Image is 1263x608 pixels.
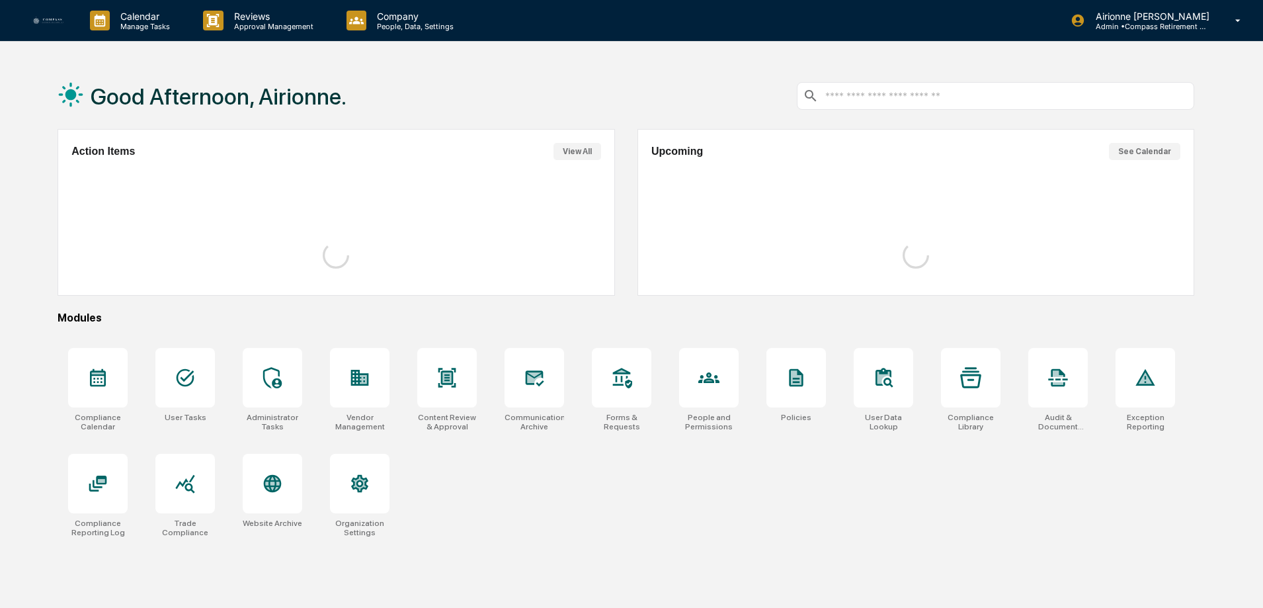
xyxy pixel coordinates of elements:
[110,11,177,22] p: Calendar
[1109,143,1180,160] button: See Calendar
[71,146,135,157] h2: Action Items
[224,11,320,22] p: Reviews
[366,22,460,31] p: People, Data, Settings
[91,83,346,110] h1: Good Afternoon, Airionne.
[651,146,703,157] h2: Upcoming
[155,519,215,537] div: Trade Compliance
[854,413,913,431] div: User Data Lookup
[679,413,739,431] div: People and Permissions
[1116,413,1175,431] div: Exception Reporting
[243,413,302,431] div: Administrator Tasks
[330,519,389,537] div: Organization Settings
[366,11,460,22] p: Company
[32,17,63,24] img: logo
[58,312,1194,324] div: Modules
[592,413,651,431] div: Forms & Requests
[330,413,389,431] div: Vendor Management
[417,413,477,431] div: Content Review & Approval
[1028,413,1088,431] div: Audit & Document Logs
[224,22,320,31] p: Approval Management
[553,143,601,160] button: View All
[243,519,302,528] div: Website Archive
[68,519,128,537] div: Compliance Reporting Log
[165,413,206,422] div: User Tasks
[1085,11,1216,22] p: Airionne [PERSON_NAME]
[941,413,1000,431] div: Compliance Library
[1085,22,1208,31] p: Admin • Compass Retirement Solutions
[781,413,811,422] div: Policies
[110,22,177,31] p: Manage Tasks
[505,413,564,431] div: Communications Archive
[68,413,128,431] div: Compliance Calendar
